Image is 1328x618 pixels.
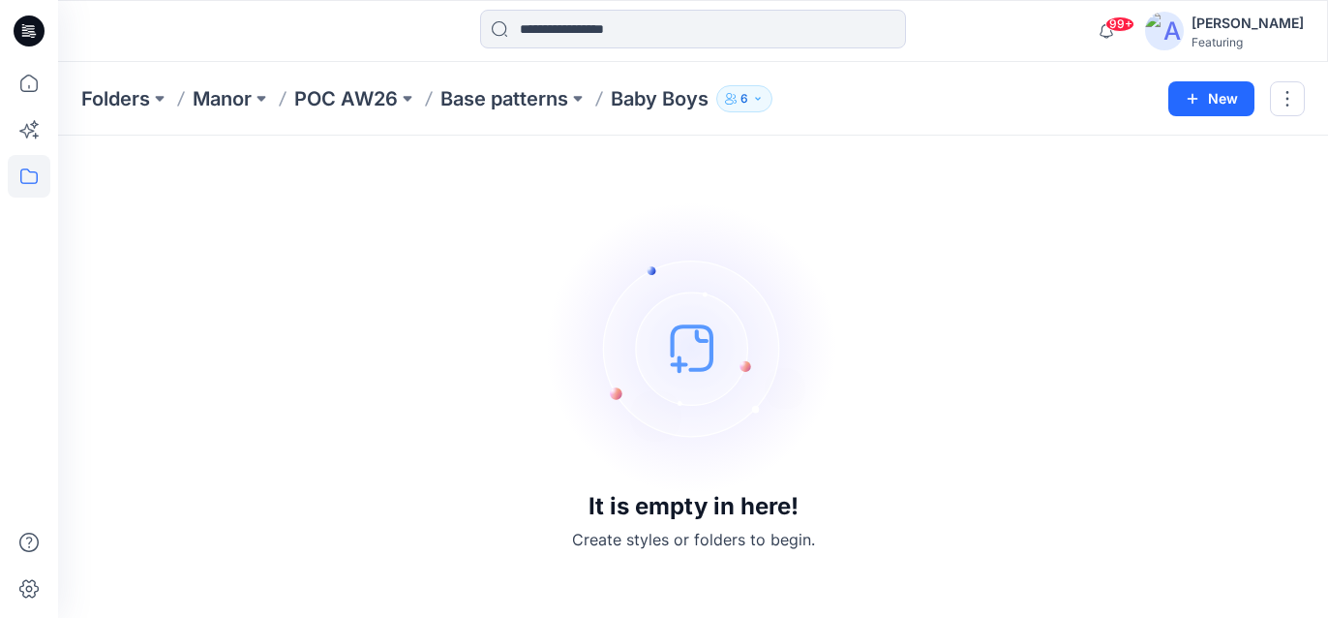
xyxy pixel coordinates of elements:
div: [PERSON_NAME] [1192,12,1304,35]
button: 6 [716,85,772,112]
button: New [1168,81,1254,116]
a: POC AW26 [294,85,398,112]
div: Featuring [1192,35,1304,49]
a: Folders [81,85,150,112]
a: Base patterns [440,85,568,112]
p: Baby Boys [611,85,709,112]
p: 6 [740,88,748,109]
a: Manor [193,85,252,112]
span: 99+ [1105,16,1134,32]
p: Create styles or folders to begin. [572,528,815,551]
img: empty-state-image.svg [548,202,838,493]
img: avatar [1145,12,1184,50]
h3: It is empty in here! [589,493,799,520]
